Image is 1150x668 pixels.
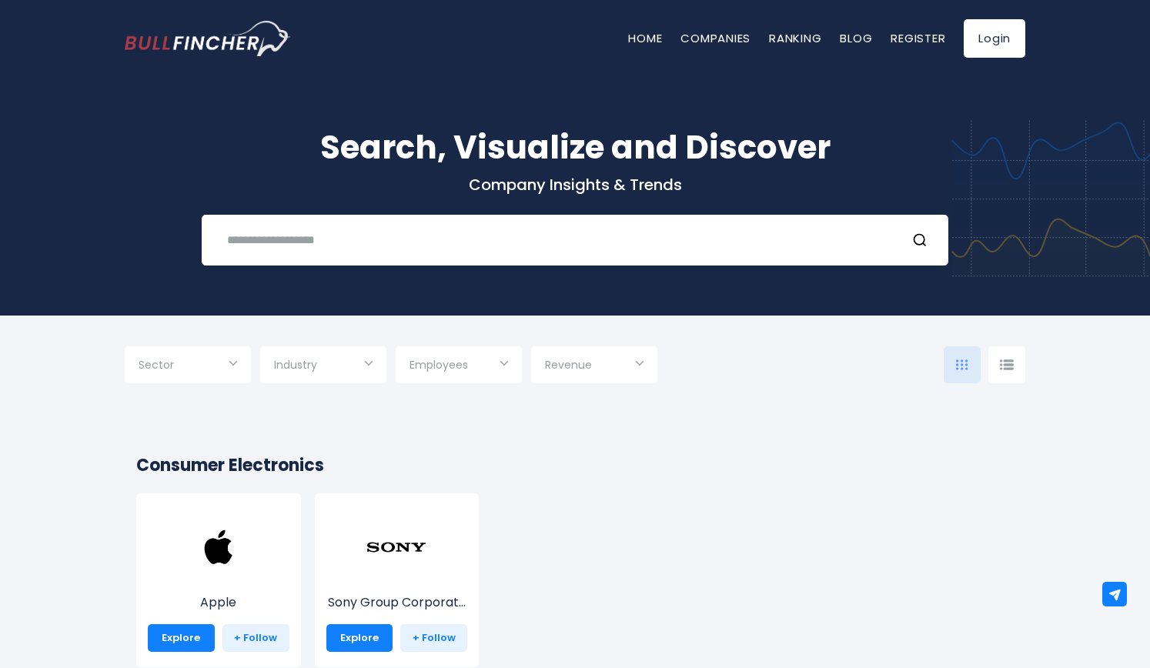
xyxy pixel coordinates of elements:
p: Sony Group Corporation [326,593,468,612]
p: Company Insights & Trends [125,175,1025,195]
a: Apple [148,545,289,612]
img: icon-comp-grid.svg [956,359,968,370]
a: Home [628,30,662,46]
span: Revenue [545,358,592,372]
input: Selection [410,352,508,380]
a: Ranking [769,30,821,46]
a: + Follow [400,624,467,652]
img: Bullfincher logo [125,21,291,56]
img: SONY.png [366,516,427,578]
input: Selection [274,352,373,380]
a: Sony Group Corporat... [326,545,468,612]
a: Explore [148,624,215,652]
a: Register [891,30,945,46]
a: Go to homepage [125,21,290,56]
span: Employees [410,358,468,372]
a: Explore [326,624,393,652]
a: Login [964,19,1025,58]
p: Apple [148,593,289,612]
a: + Follow [222,624,289,652]
span: Industry [274,358,317,372]
input: Selection [139,352,237,380]
img: AAPL.png [188,516,249,578]
img: icon-comp-list-view.svg [1000,359,1014,370]
h1: Search, Visualize and Discover [125,123,1025,172]
input: Selection [545,352,644,380]
button: Search [912,230,932,250]
a: Companies [680,30,751,46]
a: Blog [840,30,872,46]
span: Sector [139,358,174,372]
h2: Consumer Electronics [136,453,1014,478]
